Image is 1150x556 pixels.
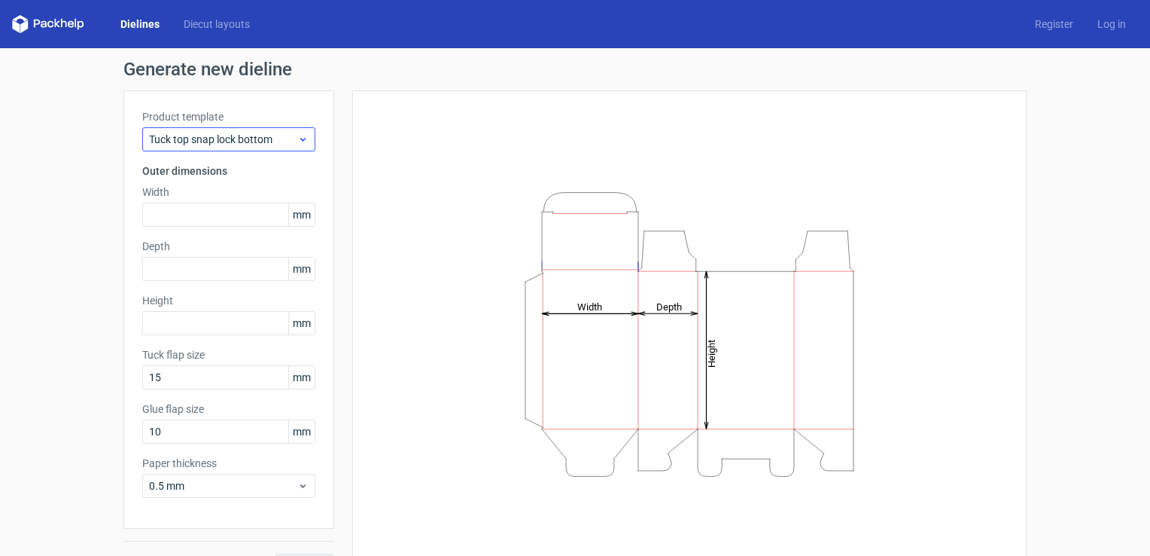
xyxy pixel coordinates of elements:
[142,456,315,471] label: Paper thickness
[288,312,315,335] span: mm
[142,109,315,124] label: Product template
[706,339,717,367] tspan: Height
[142,239,315,254] label: Depth
[142,293,315,308] label: Height
[123,60,1027,78] h1: Generate new dieline
[288,366,315,389] span: mm
[1085,17,1138,32] a: Log in
[142,185,315,200] label: Width
[149,132,297,147] span: Tuck top snap lock bottom
[149,478,297,493] span: 0.5 mm
[577,301,602,312] tspan: Width
[142,402,315,417] label: Glue flap size
[288,258,315,280] span: mm
[288,203,315,226] span: mm
[142,163,315,179] h3: Outer dimensions
[108,17,172,32] a: Dielines
[1023,17,1085,32] a: Register
[656,301,682,312] tspan: Depth
[142,347,315,362] label: Tuck flap size
[172,17,262,32] a: Diecut layouts
[288,420,315,443] span: mm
